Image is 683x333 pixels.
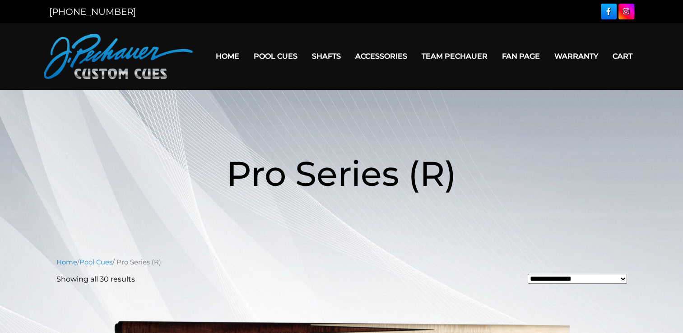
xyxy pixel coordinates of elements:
img: Pechauer Custom Cues [44,34,193,79]
a: [PHONE_NUMBER] [49,6,136,17]
a: Fan Page [495,45,547,68]
a: Warranty [547,45,605,68]
span: Pro Series (R) [227,153,456,194]
p: Showing all 30 results [56,274,135,285]
a: Pool Cues [79,258,112,266]
select: Shop order [528,274,627,284]
a: Home [209,45,246,68]
a: Cart [605,45,640,68]
a: Team Pechauer [414,45,495,68]
nav: Breadcrumb [56,257,627,267]
a: Shafts [305,45,348,68]
a: Pool Cues [246,45,305,68]
a: Accessories [348,45,414,68]
a: Home [56,258,77,266]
